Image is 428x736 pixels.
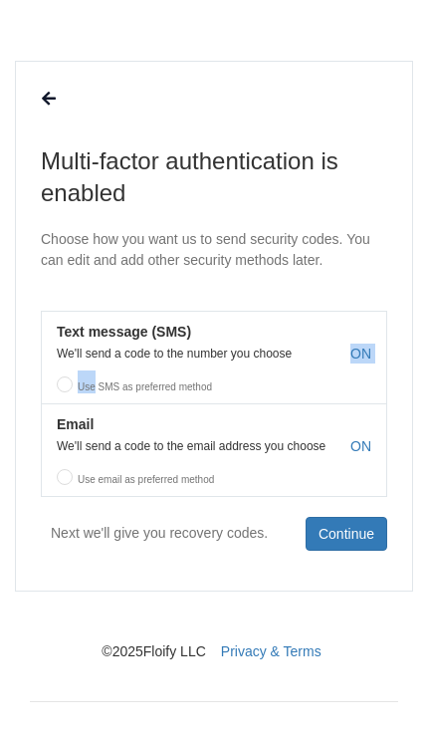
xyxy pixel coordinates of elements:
span: ON [350,436,371,456]
h1: Multi-factor authentication is enabled [41,145,387,209]
label: Use SMS as preferred method [42,366,386,398]
em: Email [42,414,94,434]
button: Text message (SMS)We'll send a code to the number you chooseONUse SMS as preferred method [41,311,387,403]
span: ON [350,344,371,364]
p: Next we'll give you recovery codes. [51,517,268,550]
label: Use email as preferred method [42,458,386,491]
button: Continue [306,517,387,551]
nav: © 2025 Floify LLC [30,592,398,661]
button: EmailWe'll send a code to the email address you chooseONUse email as preferred method [41,403,387,497]
a: Privacy & Terms [221,643,321,659]
p: We'll send a code to the number you choose [42,347,386,361]
p: We'll send a code to the email address you choose [42,439,386,453]
em: Text message (SMS) [42,322,191,342]
p: Choose how you want us to send security codes. You can edit and add other security methods later. [41,229,387,271]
